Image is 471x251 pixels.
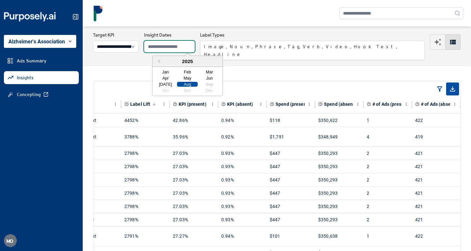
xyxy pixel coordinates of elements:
a: Concepting [4,88,79,101]
div: 419 [415,127,457,147]
div: 2 [367,160,409,173]
div: 2798% [124,147,166,160]
div: M O [4,234,17,247]
div: Choose May 2025 [177,76,198,81]
span: KPI (present) [179,101,206,107]
div: $350,293 [318,147,360,160]
div: $447 [270,147,312,160]
div: 3788% [124,127,166,147]
h3: Insight Dates [144,32,195,38]
svg: Aggregate KPI value of all ads where label is present [173,102,177,106]
h3: Label Types [200,32,425,38]
div: 421 [415,213,457,226]
div: 0.93% [221,173,263,186]
div: 2 [367,147,409,160]
div: 2 [367,200,409,213]
span: # of Ads (present) [372,101,410,107]
a: Ads Summary [4,54,79,67]
div: $1,791 [270,127,312,147]
div: Headline [76,213,118,226]
div: 2791% [124,226,166,246]
svg: Aggregate KPI value of all ads where label is absent [221,102,226,106]
button: Image, Noun, Phrase, Tag, Verb, Video, Hook Text, Headline [200,41,425,60]
div: $350,293 [318,213,360,226]
div: Choose March 2025 [199,70,220,74]
div: 2798% [124,200,166,213]
button: Spend (present) column menu [305,100,313,108]
button: Sort [151,101,158,108]
div: Choose June 2025 [199,76,220,81]
div: 0.94% [221,226,263,246]
h3: Target KPI [93,32,139,38]
div: $447 [270,173,312,186]
div: 0.93% [221,147,263,160]
div: Choose August 2025 [177,82,198,87]
div: 421 [415,173,457,186]
div: 2 [367,173,409,186]
span: # of Ads (absent) [421,101,456,107]
svg: Total spend on all ads where label is absent [318,102,323,106]
div: $350,293 [318,160,360,173]
span: Export as CSV [446,82,459,95]
div: 42.86% [173,114,215,127]
div: 2798% [124,187,166,200]
svg: Total number of ads where label is present [367,102,371,106]
div: Choose February 2025 [177,70,198,74]
div: Choose Date [152,56,223,96]
button: KPI (present) column menu [208,100,216,108]
div: Not available November 2025 [177,88,198,93]
button: Type column menu [111,100,120,108]
div: $350,638 [318,226,360,246]
span: Ads Summary [17,58,47,64]
button: Label Lift column menu [160,100,168,108]
svg: Total spend on all ads where label is present [270,102,274,106]
button: Spend (absent) column menu [354,100,362,108]
div: Not available December 2025 [199,88,220,93]
div: $348,949 [318,127,360,147]
div: 421 [415,200,457,213]
div: 0.93% [221,187,263,200]
div: 27.03% [173,160,215,173]
div: 0.94% [221,114,263,127]
div: 0.93% [221,160,263,173]
div: $447 [270,160,312,173]
div: $118 [270,114,312,127]
span: Insights [17,74,34,81]
div: Not available September 2025 [199,82,220,87]
div: Choose April 2025 [155,76,176,81]
div: $447 [270,187,312,200]
span: Label Lift [130,101,150,107]
div: 422 [415,114,457,127]
span: Spend (absent) [324,101,356,107]
div: 2798% [124,160,166,173]
div: 27.03% [173,213,215,226]
div: 421 [415,160,457,173]
div: Hook Text [76,226,118,246]
svg: Primary effectiveness metric calculated as a relative difference (% change) in the chosen KPI whe... [124,102,129,106]
div: Choose January 2025 [155,70,176,74]
div: $350,622 [318,114,360,127]
div: $350,293 [318,187,360,200]
span: KPI (absent) [227,101,253,107]
div: 422 [415,226,457,246]
div: 0.93% [221,200,263,213]
div: 2 [367,187,409,200]
div: Phrase [76,200,118,213]
div: 2025 [152,56,223,67]
div: Choose July 2025 [155,82,176,87]
div: 27.03% [173,187,215,200]
div: Hook Text [76,114,118,127]
div: Noun [76,173,118,186]
div: 1 [367,226,409,246]
div: $350,293 [318,173,360,186]
div: 421 [415,147,457,160]
div: 27.03% [173,173,215,186]
div: $447 [270,213,312,226]
div: 27.27% [173,226,215,246]
div: $447 [270,200,312,213]
div: 27.03% [173,147,215,160]
span: Concepting [17,91,41,98]
div: 0.93% [221,213,263,226]
svg: Total number of ads where label is absent [415,102,420,106]
div: $101 [270,226,312,246]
